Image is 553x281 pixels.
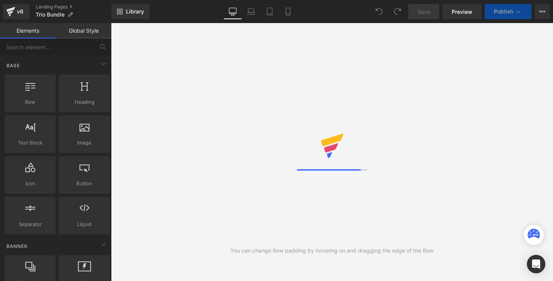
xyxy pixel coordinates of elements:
[15,7,25,17] div: v6
[36,4,111,10] a: Landing Pages
[61,98,108,106] span: Heading
[224,4,242,19] a: Desktop
[390,4,405,19] button: Redo
[56,23,111,38] a: Global Style
[7,139,53,147] span: Text Block
[371,4,387,19] button: Undo
[494,8,513,15] span: Publish
[485,4,531,19] button: Publish
[452,8,472,16] span: Preview
[7,180,53,188] span: Icon
[61,180,108,188] span: Button
[36,12,65,18] span: Trio Bundle
[535,4,550,19] button: More
[527,255,545,273] div: Open Intercom Messenger
[61,220,108,228] span: Liquid
[230,246,434,255] div: You can change Row padding by hovering on and dragging the edge of the Row
[260,4,279,19] a: Tablet
[126,8,144,15] span: Library
[6,62,21,69] span: Base
[7,98,53,106] span: Row
[442,4,482,19] a: Preview
[61,139,108,147] span: Image
[3,4,30,19] a: v6
[111,4,149,19] a: New Library
[279,4,297,19] a: Mobile
[417,8,430,16] span: Save
[7,220,53,228] span: Separator
[6,243,28,250] span: Banner
[242,4,260,19] a: Laptop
